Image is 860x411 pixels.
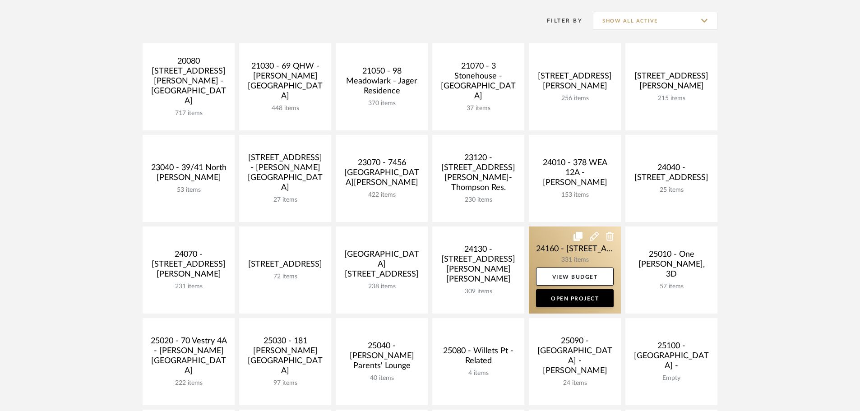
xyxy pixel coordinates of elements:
[246,105,324,112] div: 448 items
[439,153,517,196] div: 23120 - [STREET_ADDRESS][PERSON_NAME]-Thompson Res.
[536,336,614,379] div: 25090 - [GEOGRAPHIC_DATA] - [PERSON_NAME]
[343,191,421,199] div: 422 items
[246,196,324,204] div: 27 items
[633,186,710,194] div: 25 items
[536,268,614,286] a: View Budget
[343,374,421,382] div: 40 items
[246,273,324,281] div: 72 items
[246,336,324,379] div: 25030 - 181 [PERSON_NAME][GEOGRAPHIC_DATA]
[343,249,421,283] div: [GEOGRAPHIC_DATA][STREET_ADDRESS]
[535,16,583,25] div: Filter By
[150,379,227,387] div: 222 items
[536,379,614,387] div: 24 items
[439,288,517,296] div: 309 items
[150,249,227,283] div: 24070 - [STREET_ADDRESS][PERSON_NAME]
[439,196,517,204] div: 230 items
[439,61,517,105] div: 21070 - 3 Stonehouse - [GEOGRAPHIC_DATA]
[633,163,710,186] div: 24040 - [STREET_ADDRESS]
[633,374,710,382] div: Empty
[150,283,227,291] div: 231 items
[633,71,710,95] div: [STREET_ADDRESS][PERSON_NAME]
[150,336,227,379] div: 25020 - 70 Vestry 4A - [PERSON_NAME][GEOGRAPHIC_DATA]
[439,369,517,377] div: 4 items
[343,158,421,191] div: 23070 - 7456 [GEOGRAPHIC_DATA][PERSON_NAME]
[536,191,614,199] div: 153 items
[536,289,614,307] a: Open Project
[246,259,324,273] div: [STREET_ADDRESS]
[536,71,614,95] div: [STREET_ADDRESS][PERSON_NAME]
[343,341,421,374] div: 25040 - [PERSON_NAME] Parents' Lounge
[150,110,227,117] div: 717 items
[246,379,324,387] div: 97 items
[439,105,517,112] div: 37 items
[633,249,710,283] div: 25010 - One [PERSON_NAME], 3D
[343,283,421,291] div: 238 items
[536,95,614,102] div: 256 items
[439,245,517,288] div: 24130 - [STREET_ADDRESS][PERSON_NAME][PERSON_NAME]
[246,153,324,196] div: [STREET_ADDRESS] - [PERSON_NAME][GEOGRAPHIC_DATA]
[343,100,421,107] div: 370 items
[343,66,421,100] div: 21050 - 98 Meadowlark - Jager Residence
[150,56,227,110] div: 20080 [STREET_ADDRESS][PERSON_NAME] - [GEOGRAPHIC_DATA]
[439,346,517,369] div: 25080 - Willets Pt - Related
[633,283,710,291] div: 57 items
[536,158,614,191] div: 24010 - 378 WEA 12A - [PERSON_NAME]
[150,186,227,194] div: 53 items
[633,95,710,102] div: 215 items
[633,341,710,374] div: 25100 - [GEOGRAPHIC_DATA] -
[150,163,227,186] div: 23040 - 39/41 North [PERSON_NAME]
[246,61,324,105] div: 21030 - 69 QHW - [PERSON_NAME][GEOGRAPHIC_DATA]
